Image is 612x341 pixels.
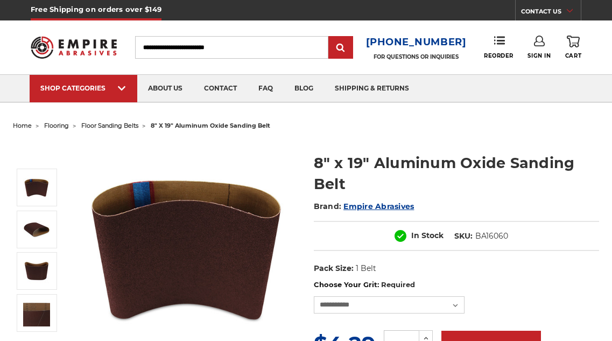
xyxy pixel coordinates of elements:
a: faq [248,75,284,102]
dt: SKU: [454,231,473,242]
span: Cart [565,52,581,59]
a: shipping & returns [324,75,420,102]
span: Sign In [527,52,551,59]
a: contact [193,75,248,102]
img: ez8 drum sander belt [23,216,50,243]
dd: 1 Belt [356,263,376,274]
a: about us [137,75,193,102]
a: [PHONE_NUMBER] [366,34,467,50]
a: Reorder [484,36,513,59]
dd: BA16060 [475,231,508,242]
img: aluminum oxide 8x19 sanding belt [23,174,50,201]
p: FOR QUESTIONS OR INQUIRIES [366,53,467,60]
a: Empire Abrasives [343,201,414,211]
span: In Stock [411,231,444,240]
img: Empire Abrasives [31,31,117,65]
small: Required [381,280,415,289]
a: CONTACT US [521,5,581,20]
div: SHOP CATEGORIES [40,84,126,92]
dt: Pack Size: [314,263,354,274]
label: Choose Your Grit: [314,280,600,290]
img: 8" x 19" Drum Sander Belt [23,258,50,284]
a: floor sanding belts [81,122,138,129]
a: Cart [565,36,581,59]
input: Submit [330,37,351,59]
span: 8" x 19" aluminum oxide sanding belt [151,122,270,129]
h1: 8" x 19" Aluminum Oxide Sanding Belt [314,152,600,194]
span: Brand: [314,201,342,211]
span: Reorder [484,52,513,59]
img: 8" x 19" Aluminum Oxide Sanding Belt [23,300,50,326]
a: blog [284,75,324,102]
a: home [13,122,32,129]
a: flooring [44,122,69,129]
